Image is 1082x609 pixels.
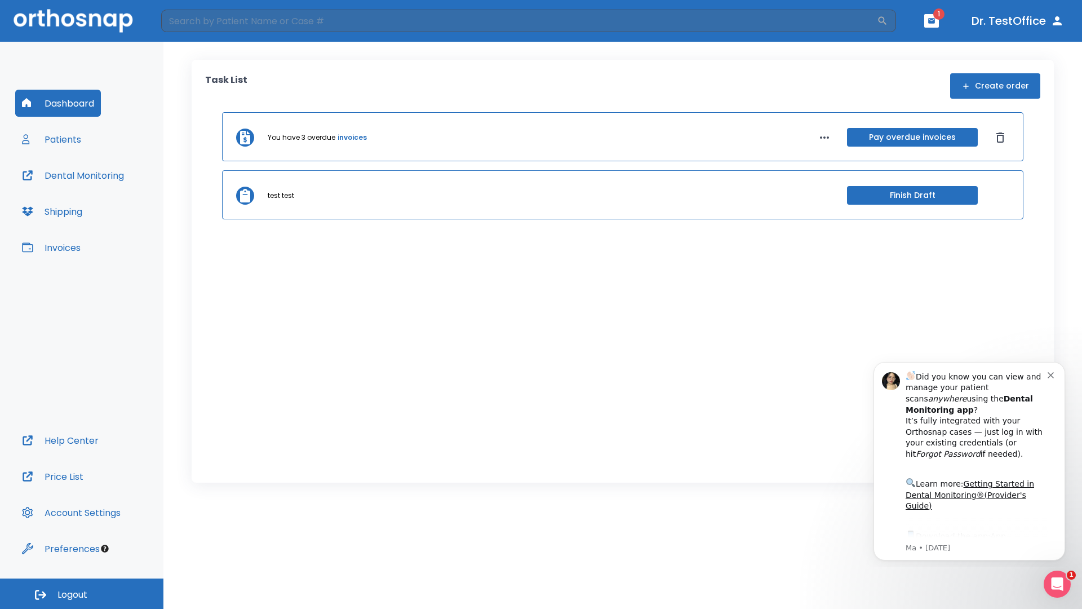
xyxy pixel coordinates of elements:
[15,126,88,153] button: Patients
[268,133,335,143] p: You have 3 overdue
[15,463,90,490] button: Price List
[268,191,294,201] p: test test
[57,589,87,601] span: Logout
[15,198,89,225] button: Shipping
[950,73,1040,99] button: Create order
[15,90,101,117] button: Dashboard
[1067,571,1076,580] span: 1
[857,352,1082,567] iframe: Intercom notifications message
[161,10,877,32] input: Search by Patient Name or Case #
[933,8,944,20] span: 1
[15,427,105,454] button: Help Center
[967,11,1068,31] button: Dr. TestOffice
[49,180,149,200] a: App Store
[100,544,110,554] div: Tooltip anchor
[338,133,367,143] a: invoices
[49,177,191,235] div: Download the app: | ​ Let us know if you need help getting started!
[191,17,200,27] button: Dismiss notification
[991,129,1009,147] button: Dismiss
[847,128,978,147] button: Pay overdue invoices
[15,234,87,261] button: Invoices
[15,499,127,526] button: Account Settings
[1044,571,1071,598] iframe: Intercom live chat
[205,73,247,99] p: Task List
[15,535,107,562] button: Preferences
[49,191,191,201] p: Message from Ma, sent 6w ago
[15,162,131,189] button: Dental Monitoring
[847,186,978,205] button: Finish Draft
[14,9,133,32] img: Orthosnap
